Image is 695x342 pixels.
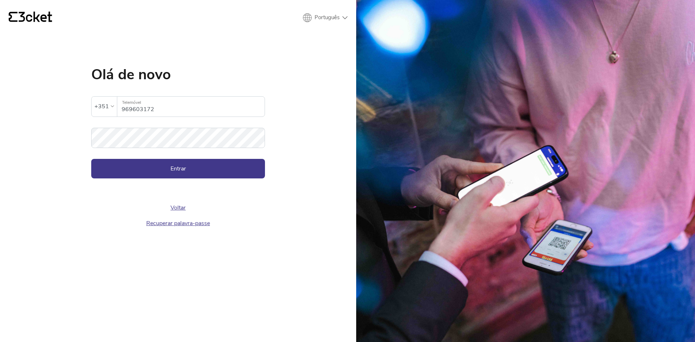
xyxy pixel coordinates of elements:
[91,128,265,140] label: Palavra-passe
[91,159,265,178] button: Entrar
[122,97,265,117] input: Telemóvel
[9,12,52,24] a: {' '}
[146,219,210,227] a: Recuperar palavra-passe
[91,67,265,82] h1: Olá de novo
[117,97,265,109] label: Telemóvel
[9,12,17,22] g: {' '}
[94,101,109,112] div: +351
[170,204,186,212] a: Voltar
